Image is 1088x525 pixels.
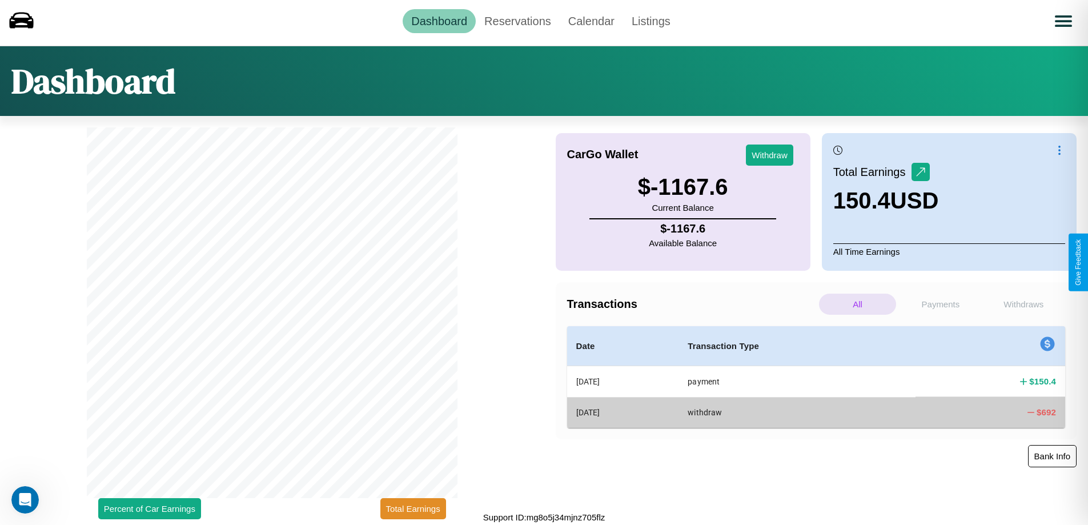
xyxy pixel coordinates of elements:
h4: Transaction Type [688,339,906,353]
h4: Transactions [567,298,816,311]
h3: $ -1167.6 [638,174,728,200]
p: Current Balance [638,200,728,215]
th: withdraw [679,397,916,427]
iframe: Intercom live chat [11,486,39,514]
button: Bank Info [1028,445,1077,467]
a: Reservations [476,9,560,33]
p: Withdraws [985,294,1062,315]
h4: $ -1167.6 [649,222,717,235]
table: simple table [567,326,1066,428]
p: Available Balance [649,235,717,251]
th: payment [679,366,916,398]
a: Listings [623,9,679,33]
div: Give Feedback [1074,239,1082,286]
button: Percent of Car Earnings [98,498,201,519]
p: All Time Earnings [833,243,1065,259]
p: Support ID: mg8o5j34mjnz705flz [483,510,605,525]
h4: Date [576,339,670,353]
button: Open menu [1047,5,1079,37]
th: [DATE] [567,397,679,427]
p: All [819,294,896,315]
button: Withdraw [746,145,793,166]
button: Total Earnings [380,498,446,519]
a: Calendar [560,9,623,33]
th: [DATE] [567,366,679,398]
a: Dashboard [403,9,476,33]
h4: $ 692 [1037,406,1056,418]
h1: Dashboard [11,58,175,105]
h3: 150.4 USD [833,188,939,214]
p: Payments [902,294,979,315]
h4: CarGo Wallet [567,148,639,161]
h4: $ 150.4 [1029,375,1056,387]
p: Total Earnings [833,162,912,182]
